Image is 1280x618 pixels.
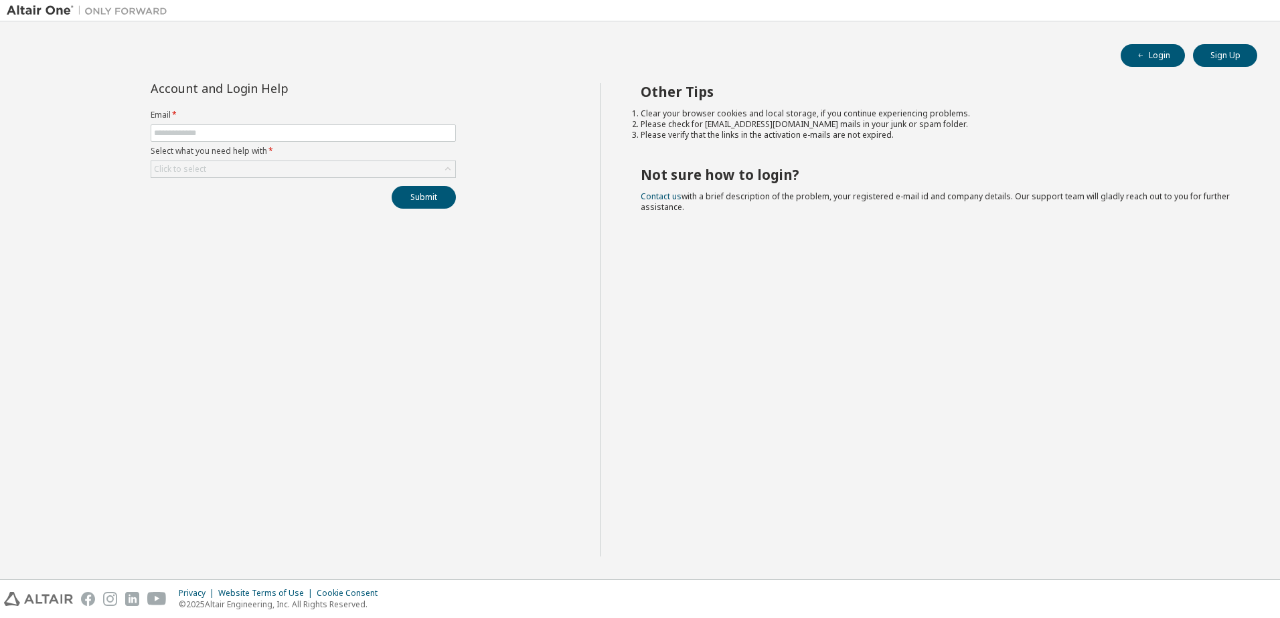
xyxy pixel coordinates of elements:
li: Please verify that the links in the activation e-mails are not expired. [641,130,1234,140]
button: Sign Up [1193,44,1257,67]
span: with a brief description of the problem, your registered e-mail id and company details. Our suppo... [641,191,1230,213]
img: altair_logo.svg [4,592,73,606]
label: Email [151,110,456,120]
button: Submit [392,186,456,209]
button: Login [1121,44,1185,67]
label: Select what you need help with [151,146,456,157]
li: Clear your browser cookies and local storage, if you continue experiencing problems. [641,108,1234,119]
li: Please check for [EMAIL_ADDRESS][DOMAIN_NAME] mails in your junk or spam folder. [641,119,1234,130]
img: instagram.svg [103,592,117,606]
img: facebook.svg [81,592,95,606]
h2: Other Tips [641,83,1234,100]
img: youtube.svg [147,592,167,606]
div: Click to select [151,161,455,177]
a: Contact us [641,191,682,202]
img: linkedin.svg [125,592,139,606]
div: Cookie Consent [317,588,386,599]
p: © 2025 Altair Engineering, Inc. All Rights Reserved. [179,599,386,610]
div: Account and Login Help [151,83,395,94]
div: Click to select [154,164,206,175]
h2: Not sure how to login? [641,166,1234,183]
div: Website Terms of Use [218,588,317,599]
img: Altair One [7,4,174,17]
div: Privacy [179,588,218,599]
